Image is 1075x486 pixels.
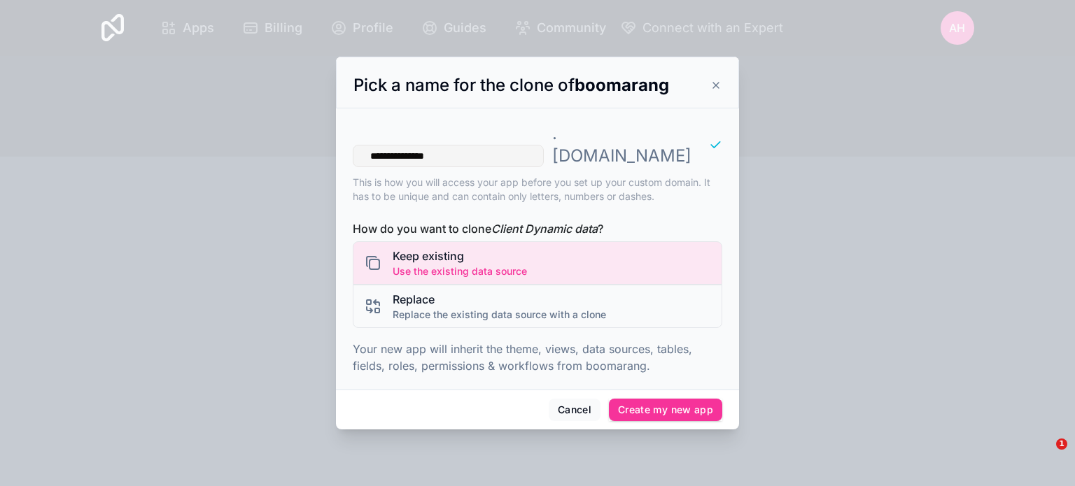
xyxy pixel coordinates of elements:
[552,122,691,167] p: . [DOMAIN_NAME]
[1056,438,1067,450] span: 1
[393,264,527,278] span: Use the existing data source
[1027,438,1061,472] iframe: Intercom live chat
[353,176,722,203] p: This is how you will access your app before you set up your custom domain. It has to be unique an...
[353,341,722,374] p: Your new app will inherit the theme, views, data sources, tables, fields, roles, permissions & wo...
[393,308,606,322] span: Replace the existing data source with a clone
[491,222,598,236] i: Client Dynamic data
[353,75,669,95] span: Pick a name for the clone of
[393,248,527,264] span: Keep existing
[609,399,722,421] button: Create my new app
[353,220,722,237] span: How do you want to clone ?
[393,291,606,308] span: Replace
[575,75,669,95] strong: boomarang
[549,399,600,421] button: Cancel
